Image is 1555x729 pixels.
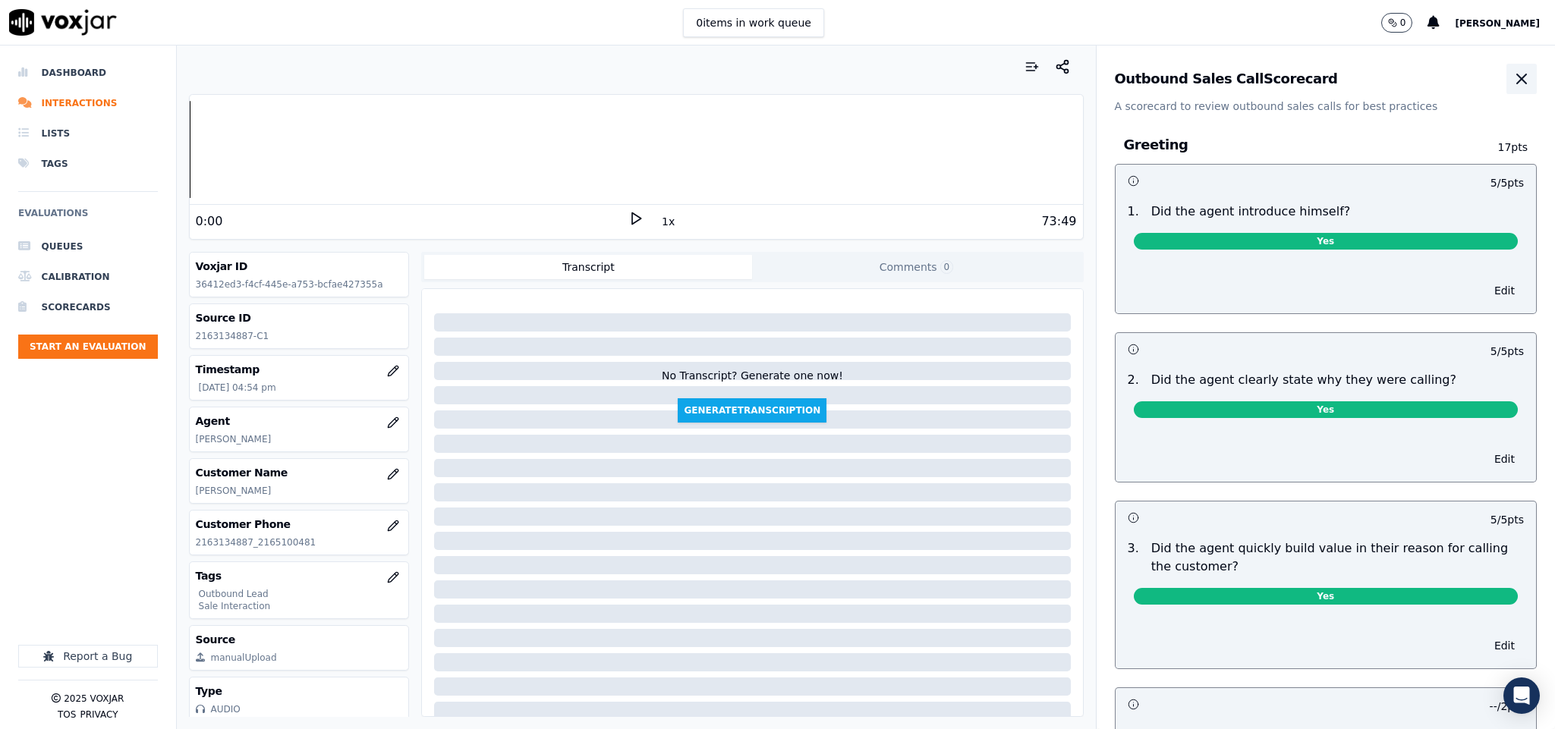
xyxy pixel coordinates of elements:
p: 36412ed3-f4cf-445e-a753-bcfae427355a [196,278,403,291]
p: Did the agent quickly build value in their reason for calling the customer? [1151,539,1524,576]
h3: Tags [196,568,403,583]
p: 2163134887-C1 [196,330,403,342]
h3: Type [196,683,403,699]
p: 5 / 5 pts [1490,512,1524,527]
p: 2163134887_2165100481 [196,536,403,548]
div: Open Intercom Messenger [1503,677,1540,714]
button: Transcript [424,255,752,279]
button: Edit [1485,635,1524,656]
span: [PERSON_NAME] [1455,18,1540,29]
div: 0:00 [196,212,223,231]
div: manualUpload [211,652,277,664]
p: 5 / 5 pts [1490,344,1524,359]
p: 2025 Voxjar [64,693,124,705]
p: Did the agent introduce himself? [1151,203,1350,221]
a: Dashboard [18,58,158,88]
div: AUDIO [211,703,241,715]
button: GenerateTranscription [678,398,826,423]
h6: Evaluations [18,204,158,231]
button: Report a Bug [18,645,158,668]
button: Privacy [80,709,118,721]
a: Calibration [18,262,158,292]
a: Tags [18,149,158,179]
a: Interactions [18,88,158,118]
h3: Source [196,632,403,647]
span: Yes [1134,401,1519,418]
p: A scorecard to review outbound sales calls for best practices [1115,99,1538,114]
p: 5 / 5 pts [1490,175,1524,190]
h3: Greeting [1124,135,1461,155]
p: [PERSON_NAME] [196,433,403,445]
p: Sale Interaction [199,600,403,612]
p: 3 . [1122,539,1145,576]
img: voxjar logo [9,9,117,36]
p: -- / 2 pts [1490,699,1524,714]
p: 17 pts [1460,140,1528,155]
button: [PERSON_NAME] [1455,14,1555,32]
button: Start an Evaluation [18,335,158,359]
h3: Customer Phone [196,517,403,532]
p: [PERSON_NAME] [196,485,403,497]
a: Queues [18,231,158,262]
p: 1 . [1122,203,1145,221]
button: Edit [1485,448,1524,470]
button: Comments [752,255,1080,279]
h3: Source ID [196,310,403,325]
h3: Customer Name [196,465,403,480]
p: 0 [1400,17,1406,29]
p: [DATE] 04:54 pm [199,382,403,394]
div: 73:49 [1041,212,1076,231]
p: 2 . [1122,371,1145,389]
p: Outbound Lead [199,588,403,600]
div: No Transcript? Generate one now! [662,368,843,398]
button: 0 [1381,13,1428,33]
h3: Outbound Sales Call Scorecard [1115,72,1338,86]
button: 1x [659,211,678,232]
span: Yes [1134,233,1519,250]
button: TOS [58,709,76,721]
button: Edit [1485,280,1524,301]
a: Scorecards [18,292,158,322]
h3: Timestamp [196,362,403,377]
p: Did the agent clearly state why they were calling? [1151,371,1456,389]
h3: Voxjar ID [196,259,403,274]
span: Yes [1134,588,1519,605]
a: Lists [18,118,158,149]
span: 0 [940,260,954,274]
h3: Agent [196,413,403,429]
button: 0 [1381,13,1413,33]
button: 0items in work queue [683,8,824,37]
